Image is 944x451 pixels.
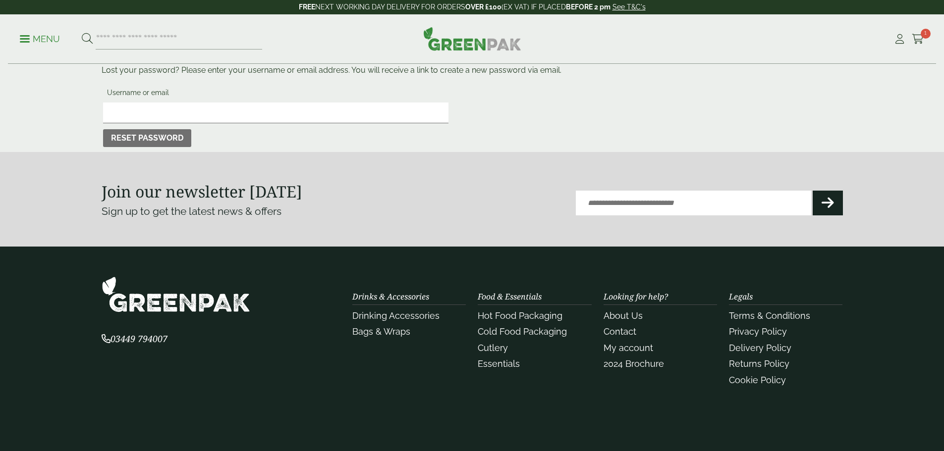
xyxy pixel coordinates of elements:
[729,343,791,353] a: Delivery Policy
[729,358,789,369] a: Returns Policy
[604,326,636,337] a: Contact
[729,326,787,337] a: Privacy Policy
[566,3,611,11] strong: BEFORE 2 pm
[103,86,448,102] label: Username or email
[478,326,567,337] a: Cold Food Packaging
[423,27,521,50] img: GreenPak Supplies
[921,29,931,39] span: 1
[478,310,562,321] a: Hot Food Packaging
[893,34,906,44] i: My Account
[912,32,924,47] a: 1
[612,3,646,11] a: See T&C's
[20,33,60,45] p: Menu
[478,358,520,369] a: Essentials
[20,33,60,43] a: Menu
[729,375,786,385] a: Cookie Policy
[604,310,643,321] a: About Us
[352,326,410,337] a: Bags & Wraps
[478,343,508,353] a: Cutlery
[102,335,167,344] a: 03449 794007
[604,343,653,353] a: My account
[912,34,924,44] i: Cart
[102,64,843,76] p: Lost your password? Please enter your username or email address. You will receive a link to creat...
[352,310,440,321] a: Drinking Accessories
[102,276,250,312] img: GreenPak Supplies
[465,3,501,11] strong: OVER £100
[299,3,315,11] strong: FREE
[102,333,167,345] span: 03449 794007
[604,358,664,369] a: 2024 Brochure
[103,129,191,147] button: Reset password
[102,181,302,202] strong: Join our newsletter [DATE]
[102,203,435,219] p: Sign up to get the latest news & offers
[729,310,810,321] a: Terms & Conditions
